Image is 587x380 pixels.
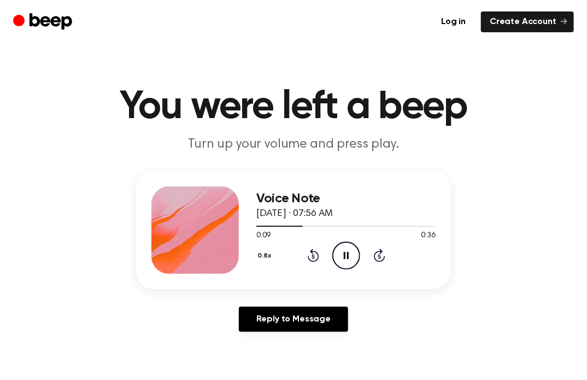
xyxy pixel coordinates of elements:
h3: Voice Note [256,191,436,206]
a: Create Account [481,11,574,32]
span: 0:09 [256,230,271,242]
span: [DATE] · 07:56 AM [256,209,333,219]
a: Log in [432,11,474,32]
h1: You were left a beep [14,87,573,127]
button: 0.8x [256,247,275,265]
a: Beep [13,11,75,33]
a: Reply to Message [239,307,348,332]
span: 0:36 [421,230,436,242]
p: Turn up your volume and press play. [84,136,503,154]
